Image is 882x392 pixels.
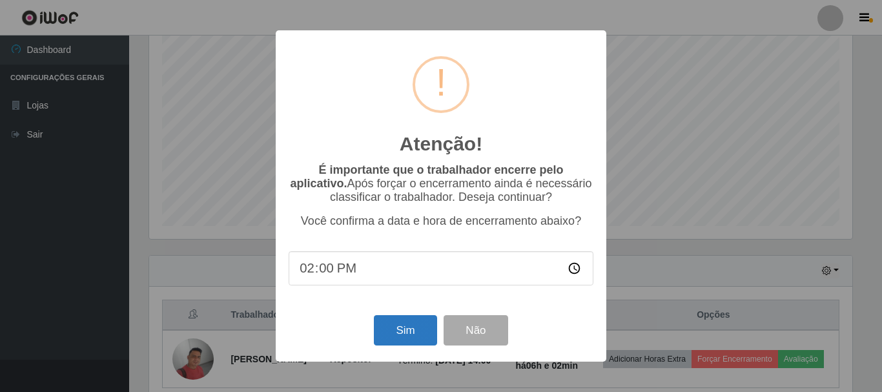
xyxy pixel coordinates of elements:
button: Sim [374,315,436,346]
p: Após forçar o encerramento ainda é necessário classificar o trabalhador. Deseja continuar? [289,163,593,204]
p: Você confirma a data e hora de encerramento abaixo? [289,214,593,228]
b: É importante que o trabalhador encerre pelo aplicativo. [290,163,563,190]
button: Não [444,315,508,346]
h2: Atenção! [400,132,482,156]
